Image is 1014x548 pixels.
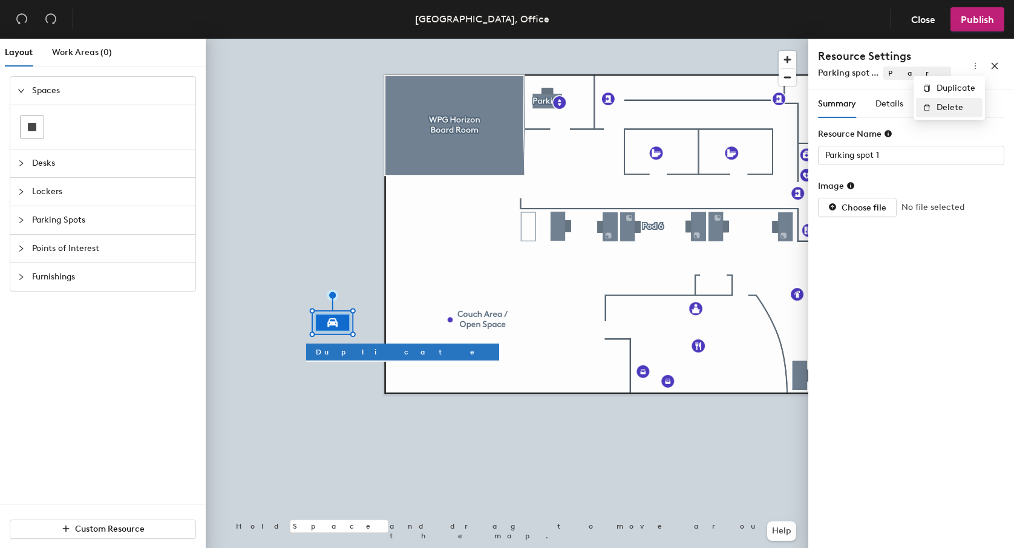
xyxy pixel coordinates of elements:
[32,235,188,263] span: Points of Interest
[5,47,33,57] span: Layout
[818,99,856,109] span: Summary
[32,178,188,206] span: Lockers
[923,85,932,92] span: copy
[937,101,975,114] span: Delete
[901,201,964,214] span: No file selected
[901,7,946,31] button: Close
[842,203,886,213] span: Choose file
[16,13,28,25] span: undo
[10,520,196,539] button: Custom Resource
[306,344,499,360] button: Duplicate
[32,206,188,234] span: Parking Spots
[818,181,855,191] div: Image
[818,68,878,78] span: Parking spot ...
[937,82,975,95] span: Duplicate
[415,11,549,27] div: [GEOGRAPHIC_DATA], Office
[316,347,489,357] span: Duplicate
[18,188,25,195] span: collapsed
[18,217,25,224] span: collapsed
[75,524,145,534] span: Custom Resource
[18,160,25,167] span: collapsed
[971,62,980,70] span: more
[39,7,63,31] button: Redo (⌘ + ⇧ + Z)
[818,48,951,64] h4: Resource Settings
[52,47,112,57] span: Work Areas (0)
[32,77,188,105] span: Spaces
[767,521,796,541] button: Help
[990,62,999,70] span: close
[911,14,935,25] span: Close
[18,273,25,281] span: collapsed
[818,129,892,139] div: Resource Name
[18,245,25,252] span: collapsed
[818,146,1004,165] input: Unknown Parking Spots
[18,87,25,94] span: expanded
[10,7,34,31] button: Undo (⌘ + Z)
[961,14,994,25] span: Publish
[32,263,188,291] span: Furnishings
[950,7,1004,31] button: Publish
[818,198,897,217] button: Choose file
[923,104,932,111] span: delete
[875,99,903,109] span: Details
[32,149,188,177] span: Desks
